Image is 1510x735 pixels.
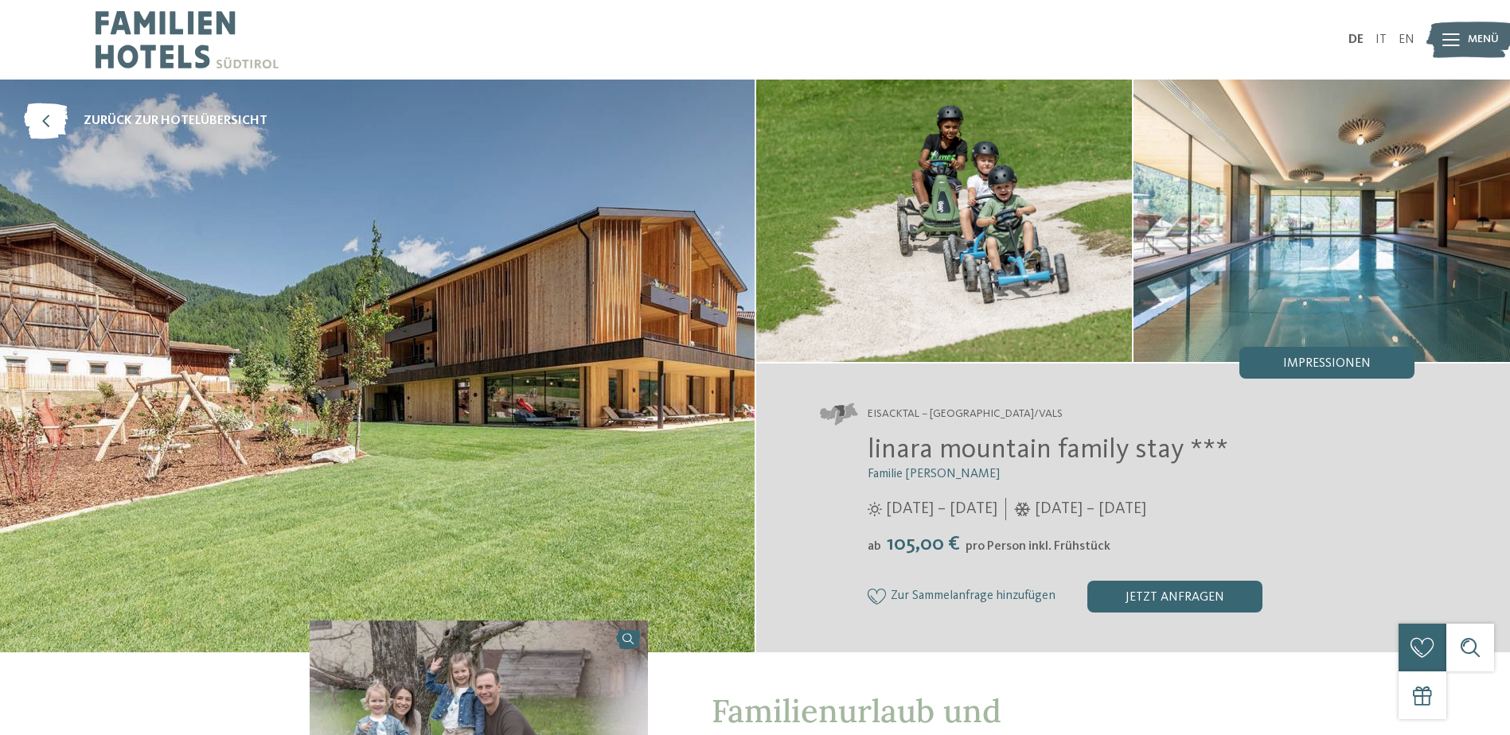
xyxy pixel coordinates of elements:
[868,436,1228,464] span: linara mountain family stay ***
[886,498,997,520] span: [DATE] – [DATE]
[1014,502,1031,516] i: Öffnungszeiten im Winter
[891,589,1055,604] span: Zur Sammelanfrage hinzufügen
[1133,80,1510,362] img: Der Ort für Little Nature Ranger in Vals
[966,540,1110,553] span: pro Person inkl. Frühstück
[1375,33,1387,46] a: IT
[1468,32,1499,48] span: Menü
[1283,357,1371,370] span: Impressionen
[868,540,881,553] span: ab
[868,502,882,516] i: Öffnungszeiten im Sommer
[1399,33,1414,46] a: EN
[883,534,964,554] span: 105,00 €
[1348,33,1364,46] a: DE
[1035,498,1146,520] span: [DATE] – [DATE]
[868,468,1000,480] span: Familie [PERSON_NAME]
[756,80,1133,362] img: Der Ort für Little Nature Ranger in Vals
[24,103,267,139] a: zurück zur Hotelübersicht
[868,406,1063,422] span: Eisacktal – [GEOGRAPHIC_DATA]/Vals
[1087,581,1262,612] div: jetzt anfragen
[84,112,267,130] span: zurück zur Hotelübersicht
